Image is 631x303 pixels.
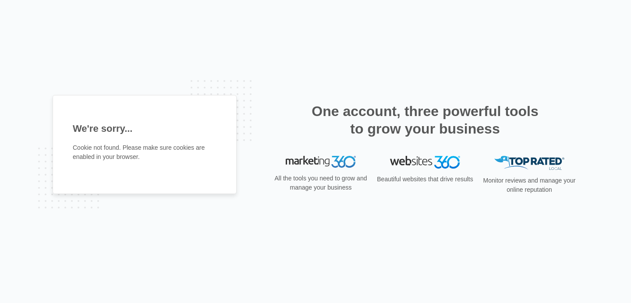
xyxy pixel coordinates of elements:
p: Cookie not found. Please make sure cookies are enabled in your browser. [73,143,216,162]
img: Websites 360 [390,156,460,169]
p: All the tools you need to grow and manage your business [272,174,370,192]
p: Beautiful websites that drive results [376,175,474,184]
h1: We're sorry... [73,121,216,136]
p: Monitor reviews and manage your online reputation [480,176,578,194]
img: Marketing 360 [286,156,356,168]
img: Top Rated Local [494,156,564,170]
h2: One account, three powerful tools to grow your business [309,102,541,137]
